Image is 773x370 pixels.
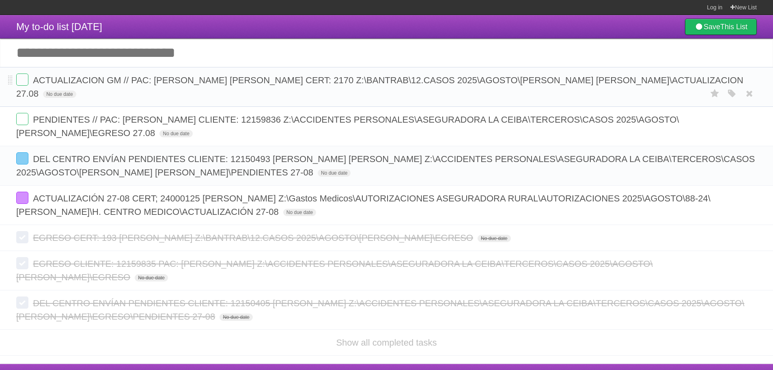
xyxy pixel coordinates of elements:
label: Star task [707,87,723,100]
span: PENDIENTES // PAC: [PERSON_NAME] CLIENTE: 12159836 Z:\ACCIDENTES PERSONALES\ASEGURADORA LA CEIBA\... [16,115,679,138]
span: ACTUALIZACIÓN 27-08 CERT; 24000125 [PERSON_NAME] Z:\Gastos Medicos\AUTORIZACIONES ASEGURADORA RUR... [16,193,711,217]
span: No due date [478,235,510,242]
span: No due date [220,314,252,321]
a: Show all completed tasks [336,338,437,348]
label: Done [16,296,28,309]
span: No due date [43,91,76,98]
span: EGRESO CLIENTE: 12159835 PAC: [PERSON_NAME] Z:\ACCIDENTES PERSONALES\ASEGURADORA LA CEIBA\TERCERO... [16,259,653,282]
span: No due date [283,209,316,216]
label: Done [16,192,28,204]
a: SaveThis List [685,19,757,35]
span: ACTUALIZACION GM // PAC: [PERSON_NAME] [PERSON_NAME] CERT: 2170 Z:\BANTRAB\12.CASOS 2025\AGOSTO\[... [16,75,743,99]
span: No due date [318,169,351,177]
label: Done [16,231,28,243]
span: No due date [159,130,192,137]
label: Done [16,113,28,125]
span: No due date [135,274,168,281]
label: Done [16,257,28,269]
span: DEL CENTRO ENVÍAN PENDIENTES CLIENTE: 12150493 [PERSON_NAME] [PERSON_NAME] Z:\ACCIDENTES PERSONAL... [16,154,755,177]
label: Done [16,152,28,164]
span: EGRESO CERT: 193 [PERSON_NAME] Z:\BANTRAB\12.CASOS 2025\AGOSTO\[PERSON_NAME]\EGRESO [33,233,475,243]
span: DEL CENTRO ENVÍAN PENDIENTES CLIENTE: 12150405 [PERSON_NAME] Z:\ACCIDENTES PERSONALES\ASEGURADORA... [16,298,744,322]
label: Done [16,74,28,86]
span: My to-do list [DATE] [16,21,102,32]
b: This List [720,23,747,31]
